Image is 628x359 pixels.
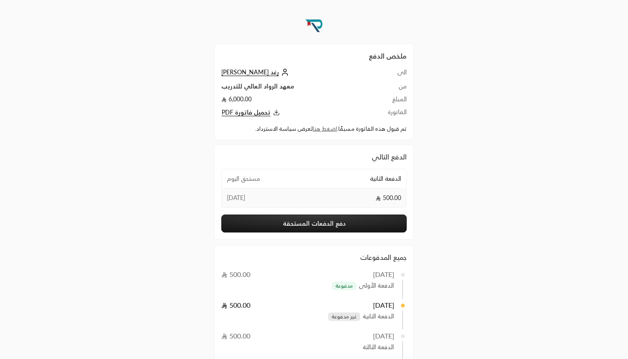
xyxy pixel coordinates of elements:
[221,68,291,76] a: رغد [PERSON_NAME]
[373,300,395,310] div: [DATE]
[376,194,401,202] span: 500.00
[227,194,245,202] span: [DATE]
[369,68,407,82] td: الى
[313,125,337,132] a: اضغط هنا
[221,152,407,162] div: الدفع التالي
[370,174,401,183] span: الدفعة الثانية
[363,312,394,321] span: الدفعة الثانية
[369,108,407,118] td: الفاتورة
[221,270,250,278] span: 500.00
[369,82,407,95] td: من
[221,68,279,76] span: رغد [PERSON_NAME]
[369,95,407,108] td: المبلغ
[373,331,395,341] div: [DATE]
[332,313,357,320] span: غير مدفوعة
[221,125,407,133] div: تم قبول هذه الفاتورة مسبقًا. لعرض سياسة الاسترداد.
[221,332,250,340] span: 500.00
[302,14,326,37] img: Company Logo
[221,301,250,309] span: 500.00
[221,82,369,95] td: معهد الرواد العالي للتدريب
[335,282,353,289] span: مدفوعة
[221,215,407,232] button: دفع الدفعات المستحقة
[373,269,395,280] div: [DATE]
[222,109,270,116] span: تحميل فاتورة PDF
[221,252,407,262] div: جميع المدفوعات
[359,281,394,290] span: الدفعة الأولى
[363,343,394,352] span: الدفعة الثالثة
[221,108,369,118] button: تحميل فاتورة PDF
[227,174,260,183] span: مستحق اليوم
[221,95,369,108] td: 6,000.00
[221,51,407,61] h2: ملخص الدفع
